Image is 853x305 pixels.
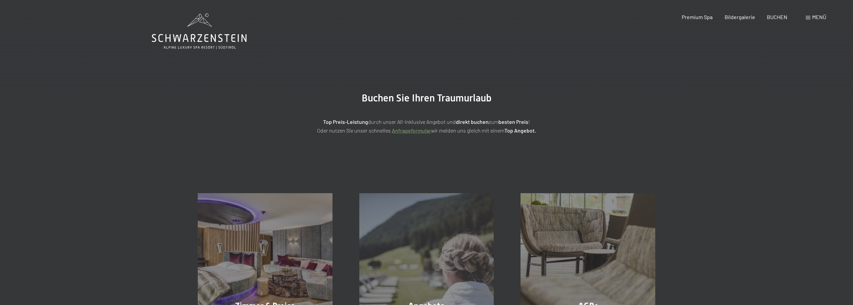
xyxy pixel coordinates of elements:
a: Premium Spa [682,14,713,20]
strong: direkt buchen [456,119,489,125]
strong: besten Preis [498,119,528,125]
a: Anfrageformular [392,127,431,134]
span: Buchen Sie Ihren Traumurlaub [362,92,492,104]
strong: Top Preis-Leistung [323,119,368,125]
strong: Top Angebot. [504,127,536,134]
a: Bildergalerie [725,14,755,20]
span: Menü [812,14,826,20]
a: BUCHEN [767,14,787,20]
p: durch unser All-inklusive Angebot und zum ! Oder nutzen Sie unser schnelles wir melden uns gleich... [259,118,594,135]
